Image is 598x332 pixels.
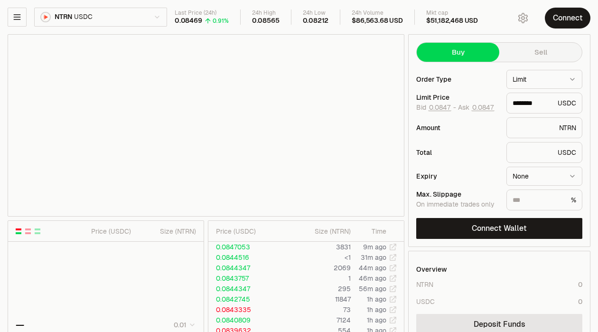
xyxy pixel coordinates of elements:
div: Price ( USDC ) [216,227,282,236]
td: 73 [283,304,351,315]
td: 3831 [283,242,351,252]
time: 1h ago [367,316,386,324]
time: 56m ago [359,285,386,293]
div: 0.08212 [303,17,329,25]
td: 7124 [283,315,351,325]
td: 295 [283,284,351,294]
div: $51,182,468 USD [426,17,478,25]
span: Bid - [416,104,456,112]
div: % [506,190,582,210]
div: Total [416,149,499,156]
div: Size ( NTRN ) [290,227,351,236]
td: 1 [283,273,351,284]
div: Mkt cap [426,9,478,17]
button: Connect [545,8,590,28]
div: Time [359,227,386,236]
td: 0.0844347 [208,263,283,273]
div: 24h Low [303,9,329,17]
button: 0.0847 [471,104,495,111]
div: 24h Volume [352,9,402,17]
button: 0.01 [171,319,196,331]
div: Limit Price [416,94,499,101]
span: Ask [458,104,495,112]
div: 0 [578,280,582,289]
div: Order Type [416,76,499,83]
div: Max. Slippage [416,191,499,198]
time: 1h ago [367,305,386,314]
div: Amount [416,124,499,131]
time: 31m ago [361,253,386,262]
div: 24h High [252,9,280,17]
iframe: Financial Chart [8,35,404,216]
button: Show Buy and Sell Orders [15,228,22,235]
div: USDC [416,297,435,306]
button: Connect Wallet [416,218,582,239]
div: USDC [506,142,582,163]
td: <1 [283,252,351,263]
td: 0.0840809 [208,315,283,325]
span: NTRN [55,13,72,21]
td: 0.0843757 [208,273,283,284]
div: Expiry [416,173,499,180]
button: Buy [417,43,499,62]
button: None [506,167,582,186]
div: USDC [506,93,582,114]
div: — [16,318,24,332]
img: NTRN Logo [41,13,50,21]
td: 0.0844516 [208,252,283,263]
td: 0.0842745 [208,294,283,304]
button: Show Sell Orders Only [24,228,32,235]
div: 0.08469 [175,17,202,25]
div: 0 [578,297,582,306]
td: 0.0843335 [208,304,283,315]
button: Limit [506,70,582,89]
div: On immediate trades only [416,200,499,209]
button: Show Buy Orders Only [34,228,41,235]
button: Sell [499,43,582,62]
button: 0.0847 [428,104,451,111]
td: 11847 [283,294,351,304]
div: Size ( NTRN ) [139,227,196,236]
div: Price ( USDC ) [74,227,131,236]
span: USDC [74,13,92,21]
time: 1h ago [367,295,386,304]
td: 0.0847053 [208,242,283,252]
div: $86,563.68 USD [352,17,402,25]
time: 9m ago [363,243,386,251]
time: 44m ago [359,264,386,272]
div: NTRN [416,280,433,289]
td: 0.0844347 [208,284,283,294]
div: Last Price (24h) [175,9,229,17]
div: NTRN [506,117,582,138]
time: 46m ago [359,274,386,283]
div: 0.08565 [252,17,280,25]
td: 2069 [283,263,351,273]
div: Overview [416,265,447,274]
div: 0.91% [213,17,229,25]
